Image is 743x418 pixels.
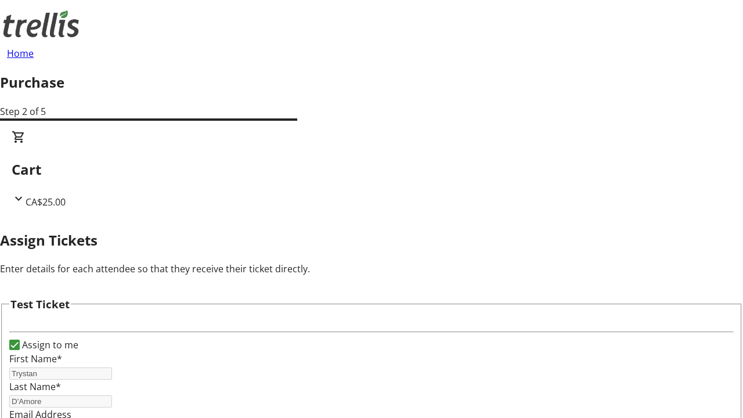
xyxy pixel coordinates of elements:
label: Assign to me [20,338,78,352]
span: CA$25.00 [26,196,66,208]
h2: Cart [12,159,731,180]
h3: Test Ticket [10,296,70,312]
label: Last Name* [9,380,61,393]
div: CartCA$25.00 [12,130,731,209]
label: First Name* [9,352,62,365]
